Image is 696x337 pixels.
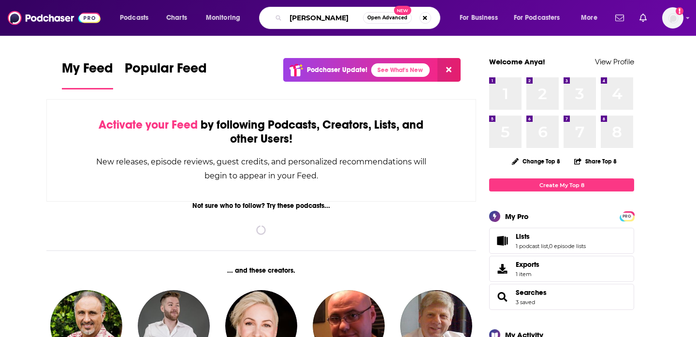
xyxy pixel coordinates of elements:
[636,10,651,26] a: Show notifications dropdown
[662,7,683,29] button: Show profile menu
[505,212,529,221] div: My Pro
[489,57,545,66] a: Welcome Anya!
[95,155,427,183] div: New releases, episode reviews, guest credits, and personalized recommendations will begin to appe...
[514,11,560,25] span: For Podcasters
[611,10,628,26] a: Show notifications dropdown
[286,10,363,26] input: Search podcasts, credits, & more...
[125,60,207,82] span: Popular Feed
[99,117,198,132] span: Activate your Feed
[166,11,187,25] span: Charts
[493,234,512,248] a: Lists
[268,7,449,29] div: Search podcasts, credits, & more...
[507,10,574,26] button: open menu
[548,243,549,249] span: ,
[516,232,586,241] a: Lists
[516,243,548,249] a: 1 podcast list
[574,152,617,171] button: Share Top 8
[549,243,586,249] a: 0 episode lists
[581,11,597,25] span: More
[453,10,510,26] button: open menu
[489,256,634,282] a: Exports
[493,290,512,304] a: Searches
[489,178,634,191] a: Create My Top 8
[595,57,634,66] a: View Profile
[493,262,512,276] span: Exports
[489,284,634,310] span: Searches
[95,118,427,146] div: by following Podcasts, Creators, Lists, and other Users!
[489,228,634,254] span: Lists
[574,10,609,26] button: open menu
[394,6,411,15] span: New
[363,12,412,24] button: Open AdvancedNew
[113,10,161,26] button: open menu
[62,60,113,82] span: My Feed
[8,9,101,27] img: Podchaser - Follow, Share and Rate Podcasts
[125,60,207,89] a: Popular Feed
[621,213,633,220] span: PRO
[367,15,407,20] span: Open Advanced
[460,11,498,25] span: For Business
[120,11,148,25] span: Podcasts
[516,299,535,306] a: 3 saved
[506,155,566,167] button: Change Top 8
[199,10,253,26] button: open menu
[662,7,683,29] img: User Profile
[676,7,683,15] svg: Add a profile image
[662,7,683,29] span: Logged in as anyalola
[516,288,547,297] a: Searches
[516,260,539,269] span: Exports
[46,266,476,275] div: ... and these creators.
[160,10,193,26] a: Charts
[46,202,476,210] div: Not sure who to follow? Try these podcasts...
[371,63,430,77] a: See What's New
[516,271,539,278] span: 1 item
[516,232,530,241] span: Lists
[621,212,633,220] a: PRO
[307,66,367,74] p: Podchaser Update!
[62,60,113,89] a: My Feed
[206,11,240,25] span: Monitoring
